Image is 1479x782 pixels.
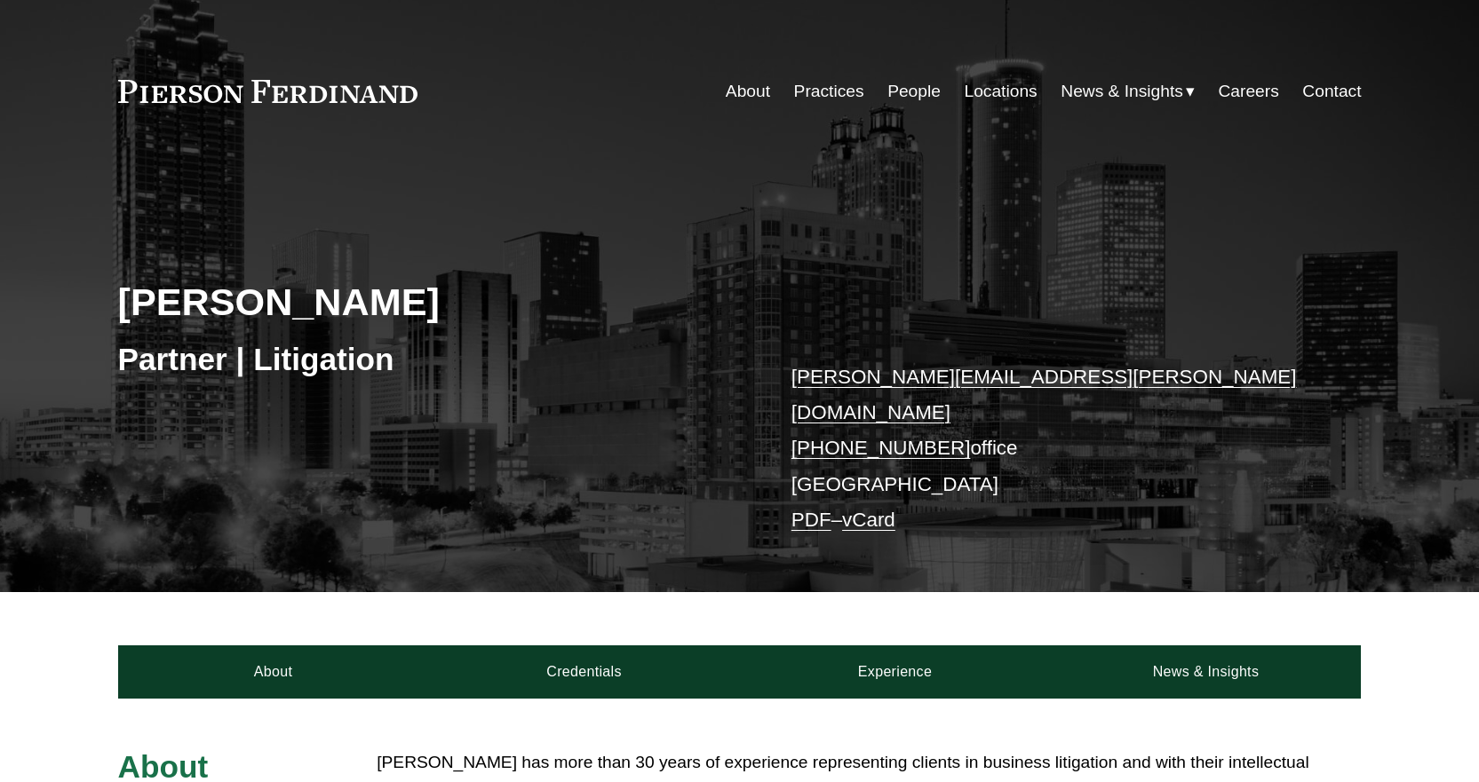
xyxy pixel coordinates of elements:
[118,645,429,699] a: About
[1302,75,1361,108] a: Contact
[1218,75,1278,108] a: Careers
[118,340,740,379] h3: Partner | Litigation
[1061,76,1183,107] span: News & Insights
[1061,75,1195,108] a: folder dropdown
[429,645,740,699] a: Credentials
[791,366,1297,423] a: [PERSON_NAME][EMAIL_ADDRESS][PERSON_NAME][DOMAIN_NAME]
[791,359,1309,539] p: office [GEOGRAPHIC_DATA] –
[965,75,1038,108] a: Locations
[791,509,831,531] a: PDF
[726,75,770,108] a: About
[791,437,971,459] a: [PHONE_NUMBER]
[118,279,740,325] h2: [PERSON_NAME]
[842,509,895,531] a: vCard
[887,75,941,108] a: People
[740,645,1051,699] a: Experience
[1050,645,1361,699] a: News & Insights
[794,75,864,108] a: Practices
